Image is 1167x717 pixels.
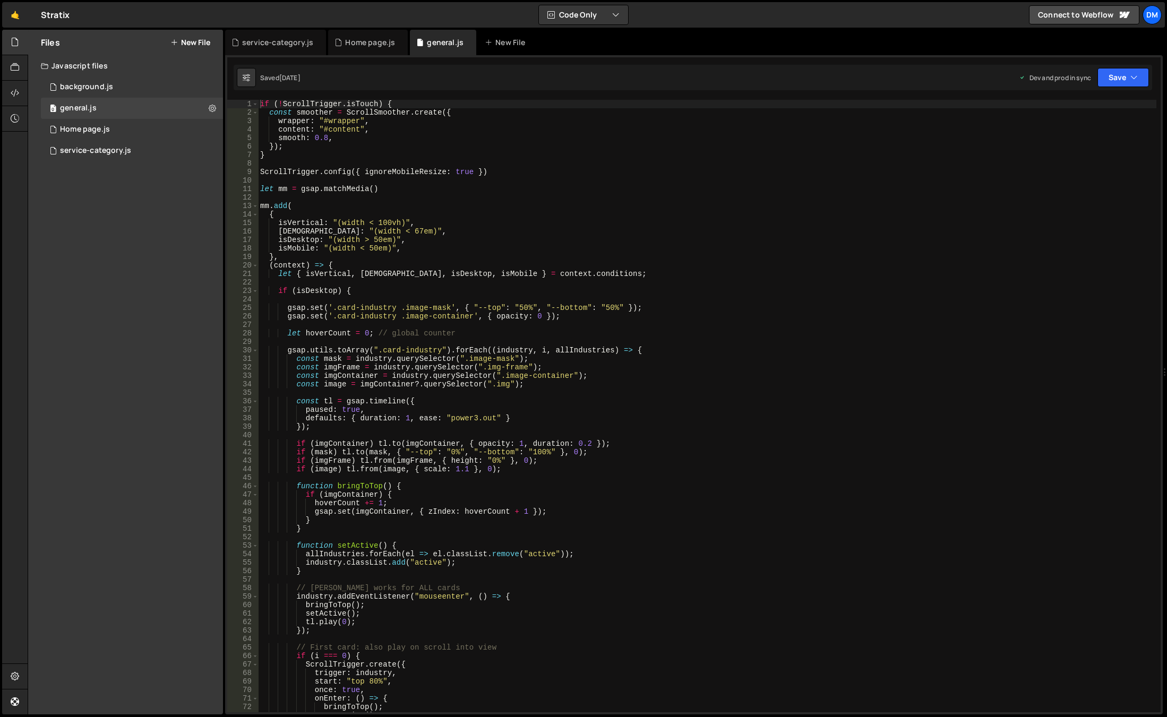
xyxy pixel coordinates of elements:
div: 69 [227,677,259,686]
div: Home page.js [60,125,110,134]
div: 40 [227,431,259,439]
div: Javascript files [28,55,223,76]
div: 22 [227,278,259,287]
div: 68 [227,669,259,677]
div: service-category.js [242,37,313,48]
div: 38 [227,414,259,422]
div: 28 [227,329,259,338]
div: 58 [227,584,259,592]
span: 0 [50,105,56,114]
div: 60 [227,601,259,609]
div: 13 [227,202,259,210]
div: 8 [227,159,259,168]
div: 25 [227,304,259,312]
div: 66 [227,652,259,660]
div: 6 [227,142,259,151]
div: service-category.js [60,146,131,156]
div: 10 [227,176,259,185]
div: New File [485,37,529,48]
div: 12 [227,193,259,202]
div: 45 [227,473,259,482]
div: 72 [227,703,259,711]
div: 4 [227,125,259,134]
div: general.js [427,37,464,48]
div: 35 [227,388,259,397]
div: 52 [227,533,259,541]
div: Home page.js [345,37,395,48]
div: 48 [227,499,259,507]
div: 62 [227,618,259,626]
div: 64 [227,635,259,643]
div: 59 [227,592,259,601]
div: Dev and prod in sync [1019,73,1091,82]
div: 46 [227,482,259,490]
a: Connect to Webflow [1029,5,1139,24]
: 16575/45977.js [41,119,223,140]
div: 29 [227,338,259,346]
div: 71 [227,694,259,703]
div: 56 [227,567,259,575]
div: 39 [227,422,259,431]
div: 33 [227,372,259,380]
div: 15 [227,219,259,227]
div: 44 [227,465,259,473]
div: 19 [227,253,259,261]
div: 65 [227,643,259,652]
div: 17 [227,236,259,244]
div: 3 [227,117,259,125]
button: New File [170,38,210,47]
div: 7 [227,151,259,159]
div: 2 [227,108,259,117]
div: 54 [227,550,259,558]
div: 11 [227,185,259,193]
div: 23 [227,287,259,295]
div: 16575/46945.js [41,140,223,161]
div: 27 [227,321,259,329]
div: 37 [227,405,259,414]
div: 26 [227,312,259,321]
div: 9 [227,168,259,176]
div: 16 [227,227,259,236]
div: 42 [227,448,259,456]
div: 51 [227,524,259,533]
div: 55 [227,558,259,567]
div: Stratix [41,8,70,21]
button: Save [1097,68,1149,87]
div: 50 [227,516,259,524]
div: 67 [227,660,259,669]
a: 🤙 [2,2,28,28]
div: 16575/45066.js [41,76,223,98]
div: 18 [227,244,259,253]
div: 31 [227,355,259,363]
h2: Files [41,37,60,48]
div: 57 [227,575,259,584]
div: 32 [227,363,259,372]
div: 30 [227,346,259,355]
div: Saved [260,73,301,82]
div: 5 [227,134,259,142]
div: background.js [60,82,113,92]
div: 24 [227,295,259,304]
div: 53 [227,541,259,550]
div: 70 [227,686,259,694]
div: 36 [227,397,259,405]
div: 63 [227,626,259,635]
div: 61 [227,609,259,618]
a: Dm [1143,5,1162,24]
div: general.js [60,103,97,113]
div: 43 [227,456,259,465]
div: 47 [227,490,259,499]
div: 21 [227,270,259,278]
div: [DATE] [279,73,301,82]
div: 41 [227,439,259,448]
div: 49 [227,507,259,516]
button: Code Only [539,5,628,24]
div: 20 [227,261,259,270]
div: 34 [227,380,259,388]
div: 1 [227,100,259,108]
div: 14 [227,210,259,219]
div: 16575/45802.js [41,98,223,119]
